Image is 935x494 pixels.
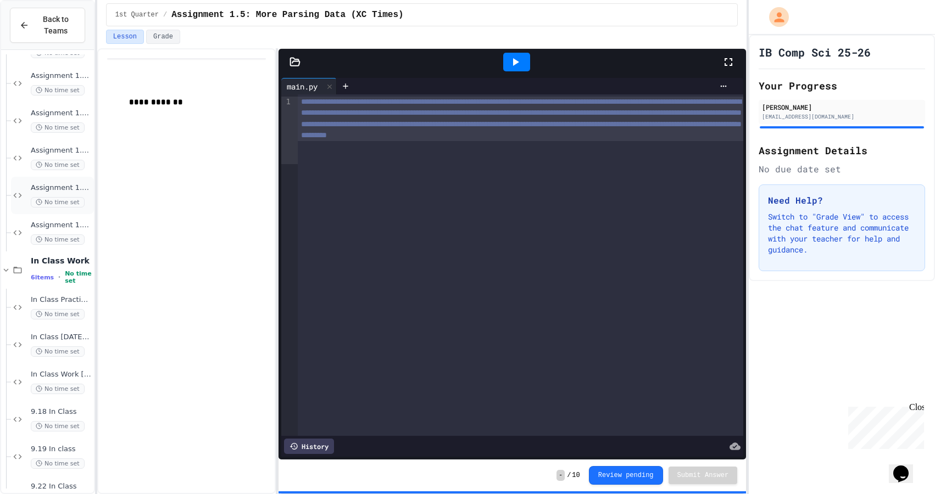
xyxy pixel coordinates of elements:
[567,471,571,480] span: /
[65,270,92,284] span: No time set
[768,211,916,255] p: Switch to "Grade View" to access the chat feature and communicate with your teacher for help and ...
[31,482,92,491] span: 9.22 In Class
[284,439,334,454] div: History
[31,221,92,230] span: Assignment 1.14: More Work with IP Address Data, Part 2
[10,8,85,43] button: Back to Teams
[31,256,92,266] span: In Class Work
[762,102,922,112] div: [PERSON_NAME]
[572,471,580,480] span: 10
[31,183,92,193] span: Assignment 1.13: More Work with IP Address Data
[171,8,403,21] span: Assignment 1.5: More Parsing Data (XC Times)
[844,402,924,449] iframe: chat widget
[31,421,85,431] span: No time set
[36,14,76,37] span: Back to Teams
[146,30,180,44] button: Grade
[31,234,85,245] span: No time set
[669,467,738,484] button: Submit Answer
[281,81,323,92] div: main.py
[31,384,85,394] span: No time set
[106,30,144,44] button: Lesson
[759,162,925,176] div: No due date set
[759,143,925,158] h2: Assignment Details
[589,466,663,485] button: Review pending
[768,194,916,207] h3: Need Help?
[4,4,76,70] div: Chat with us now!Close
[889,450,924,483] iframe: chat widget
[31,109,92,118] span: Assignment 1.11: Dice Probabilities via Monte Carlo Methods
[31,458,85,469] span: No time set
[281,78,337,94] div: main.py
[31,370,92,379] span: In Class Work [DATE]
[759,44,871,60] h1: IB Comp Sci 25-26
[31,122,85,133] span: No time set
[31,160,85,170] span: No time set
[163,10,167,19] span: /
[31,309,85,319] span: No time set
[677,471,729,480] span: Submit Answer
[58,273,60,282] span: •
[31,295,92,305] span: In Class Practice with Lists, [DATE]
[31,274,54,281] span: 6 items
[556,470,565,481] span: -
[758,4,792,30] div: My Account
[31,333,92,342] span: In Class [DATE] (Recursion)
[31,407,92,417] span: 9.18 In Class
[31,197,85,207] span: No time set
[31,346,85,357] span: No time set
[762,113,922,121] div: [EMAIL_ADDRESS][DOMAIN_NAME]
[31,71,92,81] span: Assignment 1.10: Plotting with Python
[31,445,92,454] span: 9.19 In class
[281,97,292,164] div: 1
[115,10,159,19] span: 1st Quarter
[31,146,92,155] span: Assignment 1.12: Determine Dice Probabilities via Loops
[31,85,85,96] span: No time set
[759,78,925,93] h2: Your Progress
